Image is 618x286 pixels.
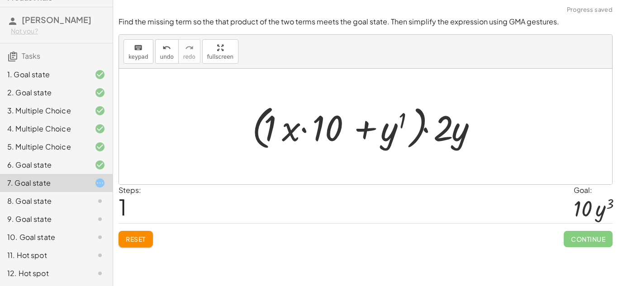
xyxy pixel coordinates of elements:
span: keypad [128,54,148,60]
span: undo [160,54,174,60]
button: keyboardkeypad [124,39,153,64]
i: Task finished and correct. [95,141,105,152]
i: Task not started. [95,214,105,225]
label: Steps: [119,185,141,195]
span: 1 [119,193,127,220]
button: undoundo [155,39,179,64]
span: [PERSON_NAME] [22,14,91,25]
i: redo [185,42,194,53]
i: Task finished and correct. [95,69,105,80]
i: Task finished and correct. [95,105,105,116]
div: 2. Goal state [7,87,80,98]
div: 3. Multiple Choice [7,105,80,116]
div: 10. Goal state [7,232,80,243]
div: 1. Goal state [7,69,80,80]
span: Reset [126,235,146,243]
button: Reset [119,231,153,247]
div: 8. Goal state [7,196,80,206]
div: Goal: [574,185,613,196]
div: Not you? [11,27,105,36]
span: Tasks [22,51,40,61]
div: 6. Goal state [7,159,80,170]
div: 9. Goal state [7,214,80,225]
button: fullscreen [202,39,238,64]
button: redoredo [178,39,200,64]
i: Task finished and correct. [95,123,105,134]
span: Progress saved [567,5,613,14]
div: 11. Hot spot [7,250,80,261]
span: redo [183,54,195,60]
i: Task started. [95,178,105,188]
i: undo [162,42,171,53]
i: Task not started. [95,268,105,279]
i: Task not started. [95,250,105,261]
div: 7. Goal state [7,178,80,188]
p: Find the missing term so the that product of the two terms meets the goal state. Then simplify th... [119,17,613,27]
div: 5. Multiple Choice [7,141,80,152]
i: Task not started. [95,232,105,243]
span: fullscreen [207,54,233,60]
i: Task finished and correct. [95,87,105,98]
div: 12. Hot spot [7,268,80,279]
i: Task not started. [95,196,105,206]
i: Task finished and correct. [95,159,105,170]
div: 4. Multiple Choice [7,123,80,134]
i: keyboard [134,42,143,53]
